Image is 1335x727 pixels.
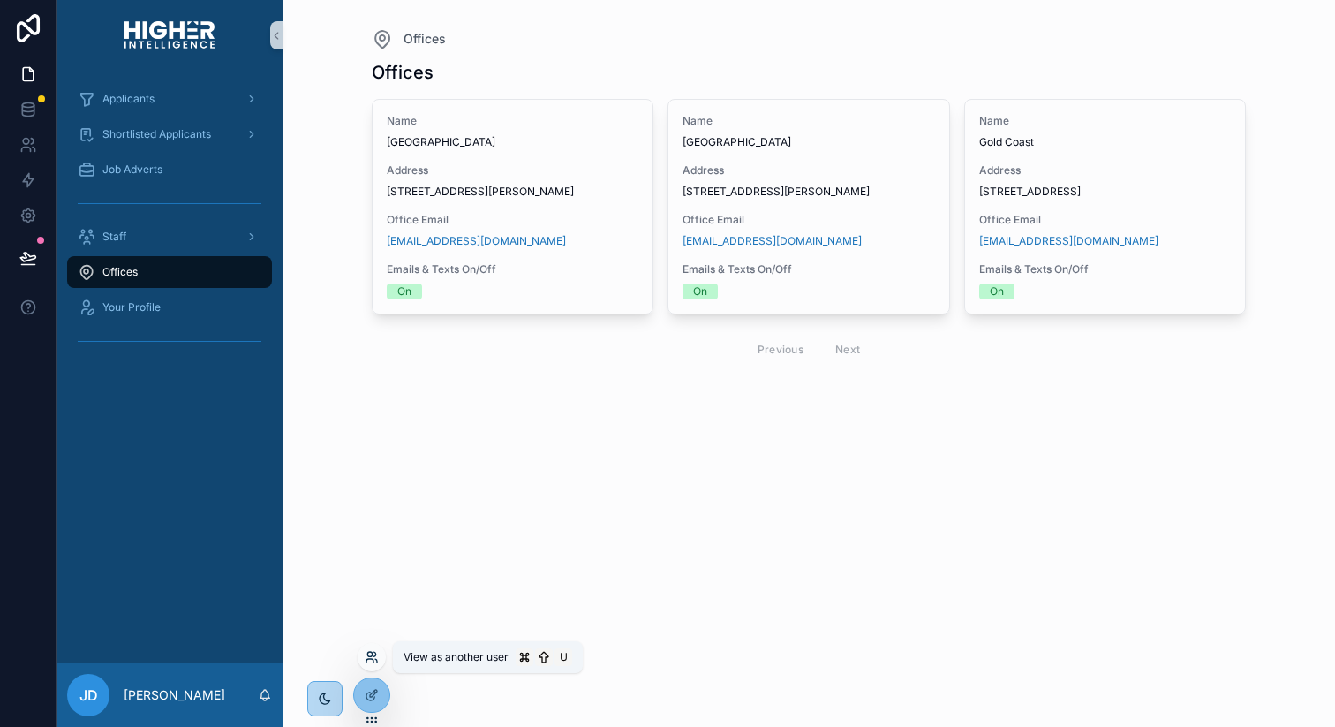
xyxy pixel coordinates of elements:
a: Applicants [67,83,272,115]
a: Offices [67,256,272,288]
span: Offices [404,30,446,48]
span: [GEOGRAPHIC_DATA] [683,135,935,149]
span: Staff [102,230,126,244]
span: Your Profile [102,300,161,314]
a: [EMAIL_ADDRESS][DOMAIN_NAME] [979,234,1158,248]
span: Emails & Texts On/Off [683,262,935,276]
a: NameGold CoastAddress[STREET_ADDRESS]Office Email[EMAIL_ADDRESS][DOMAIN_NAME]Emails & Texts On/OffOn [964,99,1247,314]
span: Address [387,163,639,178]
span: [STREET_ADDRESS][PERSON_NAME] [387,185,639,199]
a: [EMAIL_ADDRESS][DOMAIN_NAME] [683,234,862,248]
a: Staff [67,221,272,253]
img: App logo [124,21,215,49]
span: Office Email [979,213,1232,227]
a: Name[GEOGRAPHIC_DATA]Address[STREET_ADDRESS][PERSON_NAME]Office Email[EMAIL_ADDRESS][DOMAIN_NAME]... [667,99,950,314]
a: Offices [372,28,446,49]
span: [STREET_ADDRESS] [979,185,1232,199]
span: Emails & Texts On/Off [979,262,1232,276]
span: Offices [102,265,138,279]
span: Address [683,163,935,178]
span: Address [979,163,1232,178]
span: JD [79,685,98,706]
span: Name [683,114,935,128]
span: Job Adverts [102,163,162,177]
span: View as another user [404,650,509,664]
span: Office Email [387,213,639,227]
span: Gold Coast [979,135,1232,149]
span: U [556,650,570,664]
h1: Offices [372,60,434,85]
a: Job Adverts [67,154,272,186]
div: On [397,284,411,299]
span: Applicants [102,92,155,106]
a: Name[GEOGRAPHIC_DATA]Address[STREET_ADDRESS][PERSON_NAME]Office Email[EMAIL_ADDRESS][DOMAIN_NAME]... [372,99,654,314]
div: On [990,284,1004,299]
span: Emails & Texts On/Off [387,262,639,276]
a: [EMAIL_ADDRESS][DOMAIN_NAME] [387,234,566,248]
div: scrollable content [57,71,283,378]
a: Shortlisted Applicants [67,118,272,150]
span: Name [979,114,1232,128]
span: [STREET_ADDRESS][PERSON_NAME] [683,185,935,199]
span: [GEOGRAPHIC_DATA] [387,135,639,149]
a: Your Profile [67,292,272,323]
div: On [693,284,707,299]
span: Name [387,114,639,128]
span: Office Email [683,213,935,227]
span: Shortlisted Applicants [102,127,211,141]
p: [PERSON_NAME] [124,686,225,704]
